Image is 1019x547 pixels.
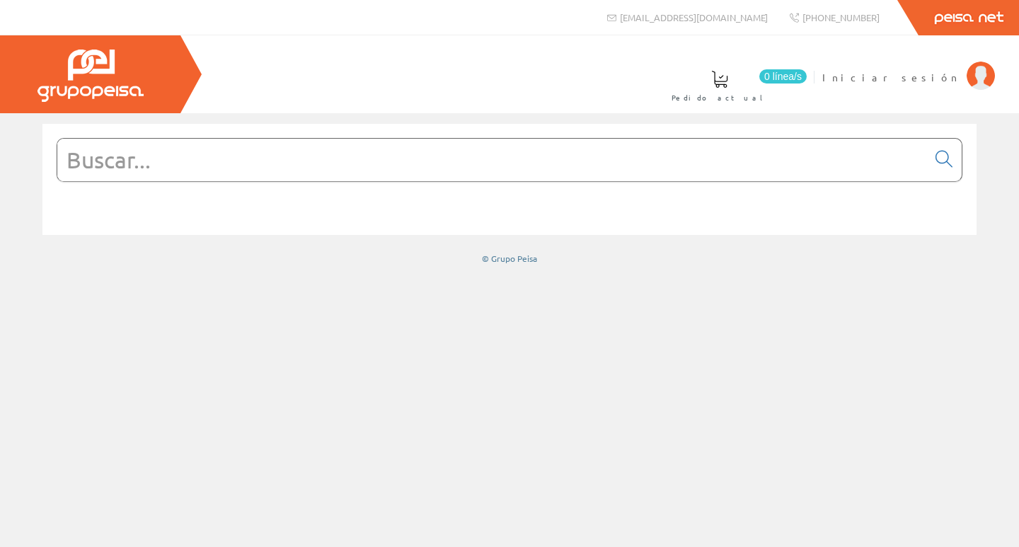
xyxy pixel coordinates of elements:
[57,139,927,181] input: Buscar...
[822,59,995,72] a: Iniciar sesión
[38,50,144,102] img: Grupo Peisa
[672,91,768,105] span: Pedido actual
[759,69,807,84] span: 0 línea/s
[822,70,960,84] span: Iniciar sesión
[620,11,768,23] span: [EMAIL_ADDRESS][DOMAIN_NAME]
[802,11,880,23] span: [PHONE_NUMBER]
[42,253,977,265] div: © Grupo Peisa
